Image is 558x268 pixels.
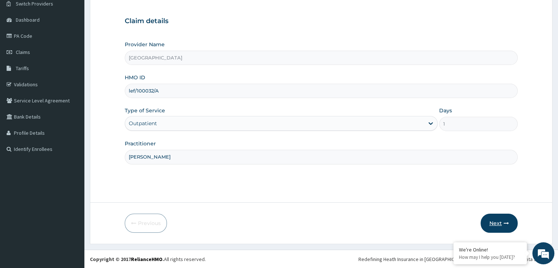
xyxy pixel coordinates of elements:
[120,4,138,21] div: Minimize live chat window
[129,120,157,127] div: Outpatient
[125,84,517,98] input: Enter HMO ID
[4,185,140,211] textarea: Type your message and hit 'Enter'
[90,256,164,262] strong: Copyright © 2017 .
[16,0,53,7] span: Switch Providers
[14,37,30,55] img: d_794563401_company_1708531726252_794563401
[16,49,30,55] span: Claims
[125,74,145,81] label: HMO ID
[125,41,165,48] label: Provider Name
[43,85,101,159] span: We're online!
[125,140,156,147] label: Practitioner
[358,256,552,263] div: Redefining Heath Insurance in [GEOGRAPHIC_DATA] using Telemedicine and Data Science!
[131,256,163,262] a: RelianceHMO
[459,254,521,260] p: How may I help you today?
[439,107,452,114] label: Days
[125,214,167,233] button: Previous
[481,214,518,233] button: Next
[125,17,517,25] h3: Claim details
[459,246,521,253] div: We're Online!
[16,65,29,72] span: Tariffs
[125,150,517,164] input: Enter Name
[38,41,123,51] div: Chat with us now
[16,17,40,23] span: Dashboard
[125,107,165,114] label: Type of Service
